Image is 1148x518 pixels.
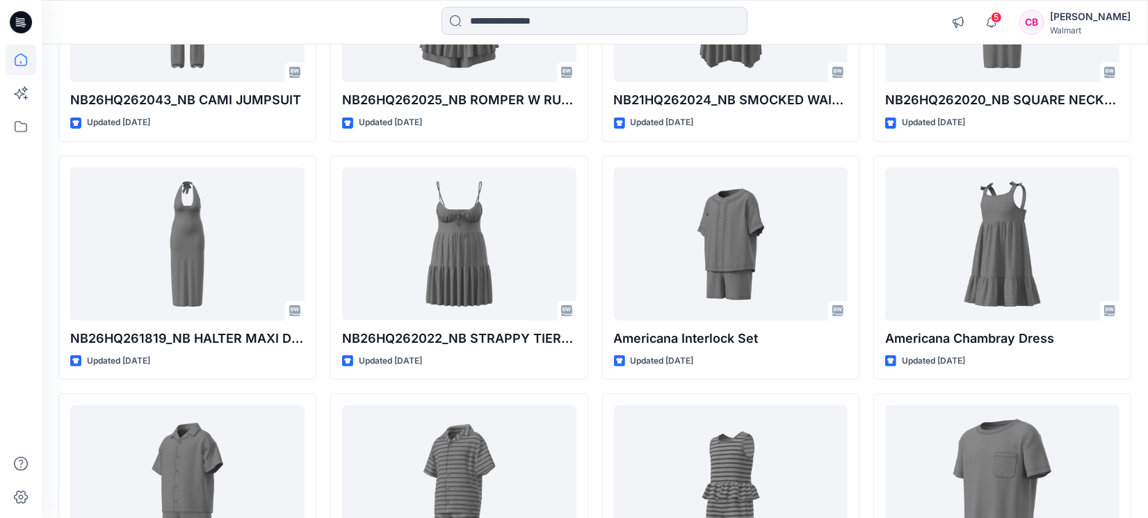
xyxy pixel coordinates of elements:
p: Updated [DATE] [902,354,965,369]
p: NB26HQ262020_NB SQUARE NECK MIDI [885,90,1119,110]
a: Americana Interlock Set [614,168,848,321]
p: NB26HQ262025_NB ROMPER W RUFFLE SKIRT [342,90,576,110]
p: Updated [DATE] [87,354,150,369]
span: 5 [991,12,1002,23]
p: Americana Interlock Set [614,329,848,348]
p: NB26HQ261819_NB HALTER MAXI DRESS [70,329,305,348]
p: NB26HQ262043_NB CAMI JUMPSUIT [70,90,305,110]
p: NB21HQ262024_NB SMOCKED WAIST MINI DRESS [614,90,848,110]
p: Americana Chambray Dress [885,329,1119,348]
div: CB [1019,10,1044,35]
a: NB26HQ262022_NB STRAPPY TIER MINI DRESS [342,168,576,321]
a: NB26HQ261819_NB HALTER MAXI DRESS [70,168,305,321]
div: [PERSON_NAME] [1050,8,1131,25]
a: Americana Chambray Dress [885,168,1119,321]
p: Updated [DATE] [902,115,965,130]
p: Updated [DATE] [359,115,422,130]
p: Updated [DATE] [631,115,694,130]
p: Updated [DATE] [359,354,422,369]
div: Walmart [1050,25,1131,35]
p: Updated [DATE] [631,354,694,369]
p: Updated [DATE] [87,115,150,130]
p: NB26HQ262022_NB STRAPPY TIER MINI DRESS [342,329,576,348]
